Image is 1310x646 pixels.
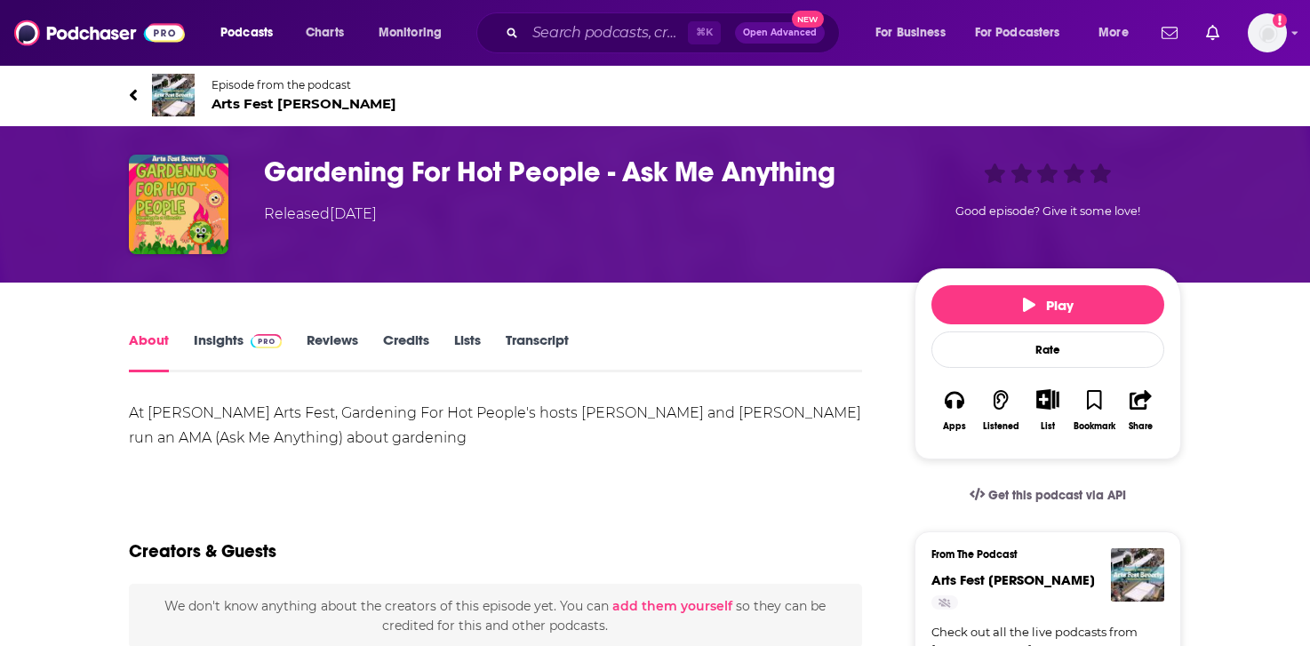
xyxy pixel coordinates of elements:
[194,331,282,372] a: InsightsPodchaser Pro
[506,331,569,372] a: Transcript
[931,378,978,443] button: Apps
[978,378,1024,443] button: Listened
[251,334,282,348] img: Podchaser Pro
[975,20,1060,45] span: For Podcasters
[875,20,946,45] span: For Business
[1118,378,1164,443] button: Share
[264,155,886,189] h1: Gardening For Hot People - Ask Me Anything
[1248,13,1287,52] img: User Profile
[212,78,396,92] span: Episode from the podcast
[955,204,1140,218] span: Good episode? Give it some love!
[129,540,276,562] h2: Creators & Guests
[152,74,195,116] img: Arts Fest Beverly
[208,19,296,47] button: open menu
[1273,13,1287,28] svg: Add a profile image
[264,203,377,225] div: Released [DATE]
[294,19,355,47] a: Charts
[493,12,857,53] div: Search podcasts, credits, & more...
[743,28,817,37] span: Open Advanced
[1086,19,1151,47] button: open menu
[1029,389,1066,409] button: Show More Button
[931,285,1164,324] button: Play
[1025,378,1071,443] div: Show More ButtonList
[943,421,966,432] div: Apps
[525,19,688,47] input: Search podcasts, credits, & more...
[1199,18,1226,48] a: Show notifications dropdown
[931,548,1150,561] h3: From The Podcast
[983,421,1019,432] div: Listened
[735,22,825,44] button: Open AdvancedNew
[931,571,1095,588] a: Arts Fest Beverly
[1248,13,1287,52] button: Show profile menu
[1111,548,1164,602] img: Arts Fest Beverly
[1098,20,1129,45] span: More
[931,331,1164,368] div: Rate
[1071,378,1117,443] button: Bookmark
[379,20,442,45] span: Monitoring
[1129,421,1153,432] div: Share
[129,155,228,254] img: Gardening For Hot People - Ask Me Anything
[212,95,396,112] span: Arts Fest [PERSON_NAME]
[454,331,481,372] a: Lists
[14,16,185,50] img: Podchaser - Follow, Share and Rate Podcasts
[863,19,968,47] button: open menu
[129,331,169,372] a: About
[988,488,1126,503] span: Get this podcast via API
[963,19,1086,47] button: open menu
[1248,13,1287,52] span: Logged in as RebeccaThomas9000
[129,401,862,451] div: At [PERSON_NAME] Arts Fest, Gardening For Hot People's hosts [PERSON_NAME] and [PERSON_NAME] run ...
[612,599,732,613] button: add them yourself
[1023,297,1074,314] span: Play
[307,331,358,372] a: Reviews
[306,20,344,45] span: Charts
[955,474,1140,517] a: Get this podcast via API
[1041,420,1055,432] div: List
[383,331,429,372] a: Credits
[688,21,721,44] span: ⌘ K
[366,19,465,47] button: open menu
[164,598,826,634] span: We don't know anything about the creators of this episode yet . You can so they can be credited f...
[1074,421,1115,432] div: Bookmark
[220,20,273,45] span: Podcasts
[1154,18,1185,48] a: Show notifications dropdown
[129,74,1181,116] a: Arts Fest BeverlyEpisode from the podcastArts Fest [PERSON_NAME]
[931,571,1095,588] span: Arts Fest [PERSON_NAME]
[792,11,824,28] span: New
